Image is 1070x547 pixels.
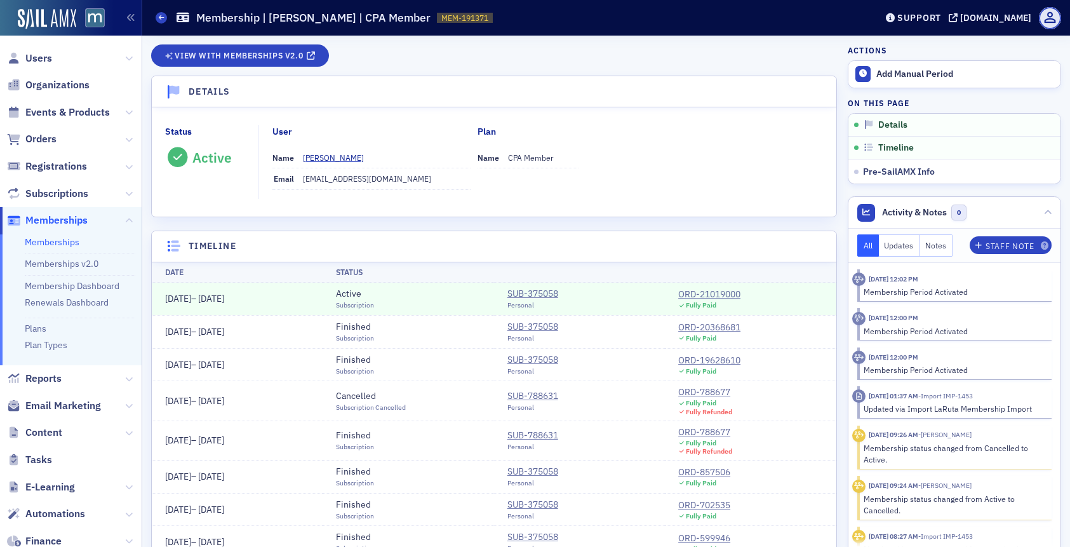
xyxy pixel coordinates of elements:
div: Support [897,12,941,24]
span: E-Learning [25,480,75,494]
a: SUB-375058 [507,465,558,478]
a: Orders [7,132,57,146]
div: Finished [336,498,374,511]
div: Finished [336,530,374,544]
span: [DATE] [198,326,224,337]
a: SUB-375058 [507,287,558,301]
div: Membership Period Activated [864,325,1043,337]
span: – [165,293,224,304]
a: SUB-375058 [507,353,558,367]
div: Fully Paid [686,301,716,309]
span: – [165,471,224,482]
span: Organizations [25,78,90,92]
div: Subscription [336,367,374,377]
a: ORD-857506 [678,466,730,479]
span: Details [878,119,907,131]
span: [DATE] [165,293,191,304]
a: ORD-702535 [678,499,730,512]
a: Automations [7,507,85,521]
a: Content [7,426,62,440]
div: Subscription [336,511,374,522]
div: Personal [507,334,558,344]
button: Notes [920,234,953,257]
div: User [272,125,292,138]
dd: [EMAIL_ADDRESS][DOMAIN_NAME] [303,168,471,189]
div: Fully Paid [686,334,716,342]
span: Pre-SailAMX Info [863,166,935,177]
div: SUB-788631 [507,429,558,442]
span: Profile [1039,7,1061,29]
div: Finished [336,320,374,334]
a: Reports [7,372,62,386]
div: Active [192,149,232,166]
span: Reports [25,372,62,386]
a: ORD-788677 [678,386,732,399]
a: SUB-375058 [507,530,558,544]
a: Registrations [7,159,87,173]
div: Plan [478,125,496,138]
span: MEM-191371 [441,13,488,24]
div: Staff Note [986,243,1034,250]
div: Finished [336,465,374,478]
div: Imported Activity [852,389,866,403]
dd: CPA Member [508,147,579,168]
span: Tasks [25,453,52,467]
div: Status [165,125,192,138]
h4: Timeline [189,240,236,253]
time: 7/1/2024 12:00 PM [869,313,918,322]
a: Events & Products [7,105,110,119]
div: Subscription [336,442,374,452]
span: [DATE] [165,359,191,370]
div: Fully Refunded [686,447,732,456]
div: Activity [852,429,866,442]
a: SUB-375058 [507,498,558,511]
a: SailAMX [18,9,76,29]
button: Staff Note [970,236,1052,254]
div: Activity [852,480,866,493]
span: – [165,359,224,370]
div: [PERSON_NAME] [303,152,364,163]
time: 11/18/2022 08:27 AM [869,532,918,541]
div: Personal [507,403,558,413]
span: Memberships [25,213,88,227]
a: Renewals Dashboard [25,297,109,308]
div: Personal [507,367,558,377]
div: Finished [336,429,374,442]
button: Add Manual Period [848,61,1060,88]
span: Name [272,152,294,163]
div: Fully Paid [686,512,716,520]
span: Content [25,426,62,440]
a: ORD-19628610 [678,354,740,367]
a: Plans [25,323,46,334]
div: Activity [852,351,866,364]
div: Subscription Cancelled [336,403,406,413]
div: ORD-599946 [678,532,730,545]
span: Orders [25,132,57,146]
a: View Homepage [76,8,105,30]
h4: Details [189,85,231,98]
a: SUB-788631 [507,389,558,403]
div: Membership Period Activated [864,364,1043,375]
span: Automations [25,507,85,521]
button: [DOMAIN_NAME] [949,13,1036,22]
a: Organizations [7,78,90,92]
div: ORD-788677 [678,426,732,439]
span: [DATE] [198,359,224,370]
time: 4/1/2023 01:37 AM [869,391,918,400]
span: – [165,504,224,515]
span: Import IMP-1453 [918,532,973,541]
a: ORD-20368681 [678,321,740,334]
span: [DATE] [198,504,224,515]
span: [DATE] [198,395,224,407]
div: Membership status changed from Active to Cancelled. [864,493,1043,517]
span: 0 [951,205,967,220]
h4: On this page [848,97,1061,109]
button: Updates [879,234,920,257]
